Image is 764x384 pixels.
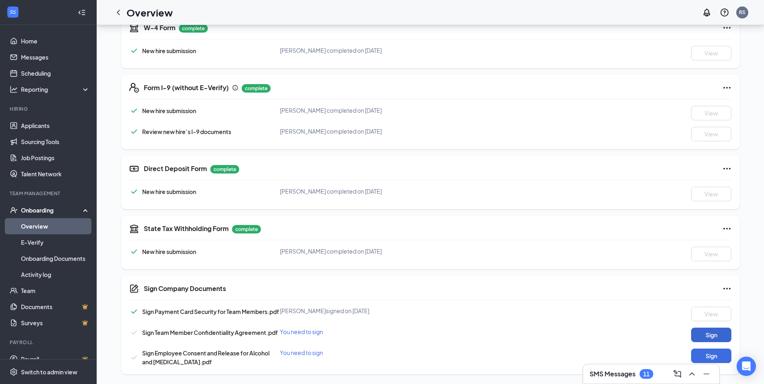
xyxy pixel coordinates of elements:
[737,357,756,376] div: Open Intercom Messenger
[673,369,682,379] svg: ComposeMessage
[21,234,90,250] a: E-Verify
[643,371,650,378] div: 11
[10,206,18,214] svg: UserCheck
[129,106,139,116] svg: Checkmark
[739,9,745,16] div: RS
[10,339,88,346] div: Payroll
[590,370,636,378] h3: SMS Messages
[179,24,208,33] p: complete
[691,247,731,261] button: View
[691,106,731,120] button: View
[21,218,90,234] a: Overview
[232,225,261,233] p: complete
[21,283,90,299] a: Team
[691,127,731,141] button: View
[210,165,239,173] p: complete
[280,47,382,54] span: [PERSON_NAME] completed on [DATE]
[142,188,196,195] span: New hire submission
[10,105,88,112] div: Hiring
[280,107,382,114] span: [PERSON_NAME] completed on [DATE]
[691,307,731,321] button: View
[691,187,731,201] button: View
[691,349,731,363] button: Sign
[10,85,18,93] svg: Analysis
[144,164,207,173] h5: Direct Deposit Form
[280,349,481,357] div: You need to sign
[722,224,732,233] svg: Ellipses
[722,23,732,33] svg: Ellipses
[21,266,90,283] a: Activity log
[129,328,139,337] svg: Checkmark
[129,23,139,33] svg: TaxGovernmentIcon
[242,84,271,93] p: complete
[280,188,382,195] span: [PERSON_NAME] completed on [DATE]
[129,353,139,362] svg: Checkmark
[78,8,86,17] svg: Collapse
[21,315,90,331] a: SurveysCrown
[687,369,697,379] svg: ChevronUp
[21,368,77,376] div: Switch to admin view
[129,46,139,56] svg: Checkmark
[700,367,713,380] button: Minimize
[21,150,90,166] a: Job Postings
[232,85,238,91] svg: Info
[144,284,226,293] h5: Sign Company Documents
[702,8,712,17] svg: Notifications
[142,47,196,54] span: New hire submission
[142,248,196,255] span: New hire submission
[129,164,139,173] svg: DirectDepositIcon
[21,49,90,65] a: Messages
[21,206,83,214] div: Onboarding
[142,107,196,114] span: New hire submission
[691,46,731,60] button: View
[21,299,90,315] a: DocumentsCrown
[21,250,90,266] a: Onboarding Documents
[129,187,139,196] svg: Checkmark
[21,134,90,150] a: Sourcing Tools
[142,349,269,365] span: Sign Employee Consent and Release for Alcohol and [MEDICAL_DATA].pdf
[21,118,90,134] a: Applicants
[142,308,279,315] span: Sign Payment Card Security for Team Members.pdf
[280,328,481,336] div: You need to sign
[722,284,732,293] svg: Ellipses
[21,65,90,81] a: Scheduling
[142,128,231,135] span: Review new hire’s I-9 documents
[144,83,229,92] h5: Form I-9 (without E-Verify)
[280,307,481,315] div: [PERSON_NAME] signed on [DATE]
[129,307,139,316] svg: Checkmark
[114,8,123,17] svg: ChevronLeft
[21,351,90,367] a: PayrollCrown
[722,83,732,93] svg: Ellipses
[129,247,139,256] svg: Checkmark
[10,190,88,197] div: Team Management
[126,6,173,19] h1: Overview
[10,368,18,376] svg: Settings
[21,85,90,93] div: Reporting
[685,367,698,380] button: ChevronUp
[21,166,90,182] a: Talent Network
[129,224,139,233] svg: TaxGovernmentIcon
[144,224,229,233] h5: State Tax Withholding Form
[129,127,139,136] svg: Checkmark
[21,33,90,49] a: Home
[129,83,139,93] svg: FormI9EVerifyIcon
[9,8,17,16] svg: WorkstreamLogo
[671,367,684,380] button: ComposeMessage
[691,328,731,342] button: Sign
[720,8,729,17] svg: QuestionInfo
[702,369,711,379] svg: Minimize
[142,329,278,336] span: Sign Team Member Confidentiality Agreement.pdf
[144,23,176,32] h5: W-4 Form
[280,248,382,255] span: [PERSON_NAME] completed on [DATE]
[722,164,732,173] svg: Ellipses
[129,284,139,293] svg: CompanyDocumentIcon
[280,128,382,135] span: [PERSON_NAME] completed on [DATE]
